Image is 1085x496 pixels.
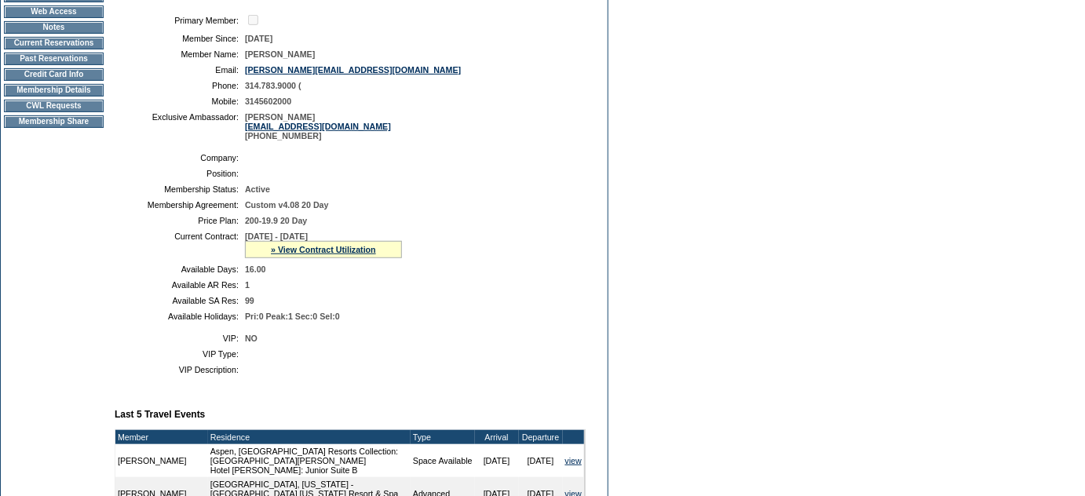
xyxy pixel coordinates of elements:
[245,280,250,290] span: 1
[115,430,208,444] td: Member
[245,81,301,90] span: 314.783.9000 (
[208,444,411,477] td: Aspen, [GEOGRAPHIC_DATA] Resorts Collection: [GEOGRAPHIC_DATA][PERSON_NAME] Hotel [PERSON_NAME]: ...
[121,13,239,27] td: Primary Member:
[245,122,391,131] a: [EMAIL_ADDRESS][DOMAIN_NAME]
[121,264,239,274] td: Available Days:
[4,68,104,81] td: Credit Card Info
[4,84,104,97] td: Membership Details
[245,65,461,75] a: [PERSON_NAME][EMAIL_ADDRESS][DOMAIN_NAME]
[245,200,329,210] span: Custom v4.08 20 Day
[121,34,239,43] td: Member Since:
[245,334,258,343] span: NO
[121,349,239,359] td: VIP Type:
[4,37,104,49] td: Current Reservations
[121,153,239,162] td: Company:
[121,200,239,210] td: Membership Agreement:
[245,296,254,305] span: 99
[245,184,270,194] span: Active
[245,34,272,43] span: [DATE]
[121,81,239,90] td: Phone:
[121,49,239,59] td: Member Name:
[208,430,411,444] td: Residence
[121,97,239,106] td: Mobile:
[121,169,239,178] td: Position:
[4,53,104,65] td: Past Reservations
[121,112,239,140] td: Exclusive Ambassador:
[519,444,563,477] td: [DATE]
[519,430,563,444] td: Departure
[411,430,475,444] td: Type
[245,49,315,59] span: [PERSON_NAME]
[245,264,266,274] span: 16.00
[121,312,239,321] td: Available Holidays:
[4,100,104,112] td: CWL Requests
[121,365,239,374] td: VIP Description:
[121,65,239,75] td: Email:
[4,5,104,18] td: Web Access
[115,409,205,420] b: Last 5 Travel Events
[245,112,391,140] span: [PERSON_NAME] [PHONE_NUMBER]
[271,245,376,254] a: » View Contract Utilization
[121,296,239,305] td: Available SA Res:
[121,232,239,258] td: Current Contract:
[245,232,308,241] span: [DATE] - [DATE]
[245,216,307,225] span: 200-19.9 20 Day
[121,280,239,290] td: Available AR Res:
[245,97,291,106] span: 3145602000
[121,334,239,343] td: VIP:
[4,115,104,128] td: Membership Share
[245,312,340,321] span: Pri:0 Peak:1 Sec:0 Sel:0
[121,216,239,225] td: Price Plan:
[565,456,582,465] a: view
[475,444,519,477] td: [DATE]
[121,184,239,194] td: Membership Status:
[4,21,104,34] td: Notes
[475,430,519,444] td: Arrival
[115,444,208,477] td: [PERSON_NAME]
[411,444,475,477] td: Space Available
